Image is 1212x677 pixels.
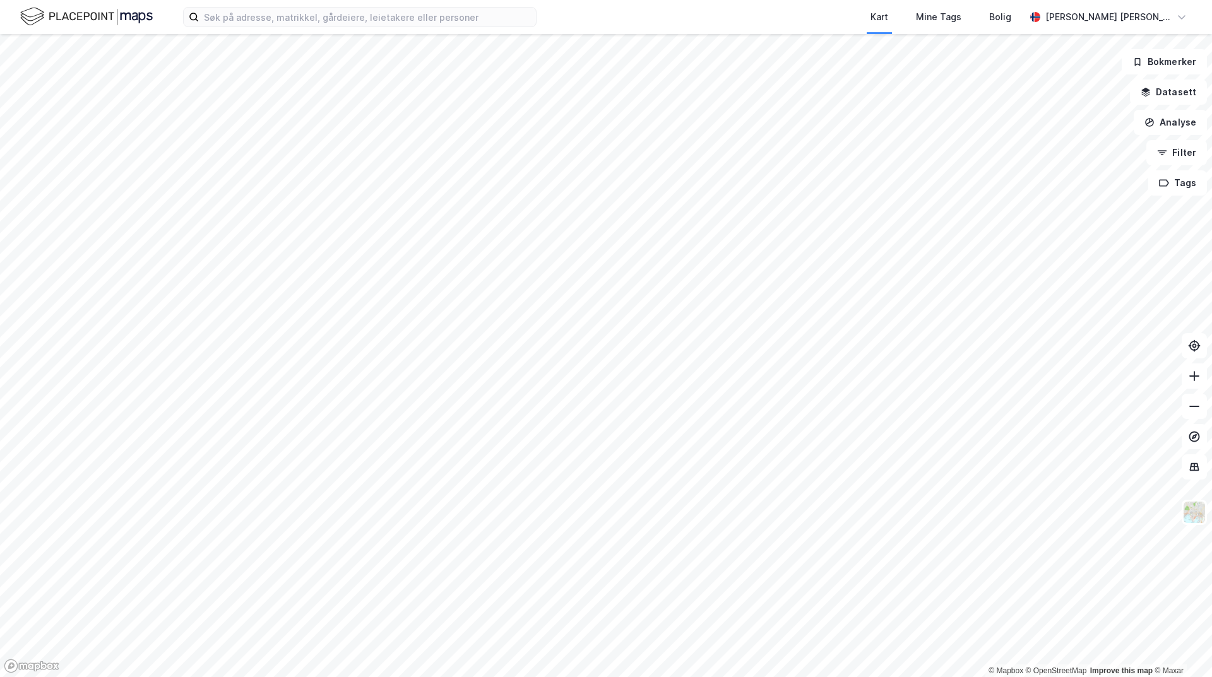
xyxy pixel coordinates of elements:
[1026,666,1087,675] a: OpenStreetMap
[1146,140,1207,165] button: Filter
[1182,500,1206,524] img: Z
[1148,170,1207,196] button: Tags
[989,666,1023,675] a: Mapbox
[1149,616,1212,677] iframe: Chat Widget
[1045,9,1172,25] div: [PERSON_NAME] [PERSON_NAME]
[1122,49,1207,74] button: Bokmerker
[199,8,536,26] input: Søk på adresse, matrikkel, gårdeiere, leietakere eller personer
[1149,616,1212,677] div: Kontrollprogram for chat
[916,9,961,25] div: Mine Tags
[4,659,59,673] a: Mapbox homepage
[1134,110,1207,135] button: Analyse
[870,9,888,25] div: Kart
[20,6,153,28] img: logo.f888ab2527a4732fd821a326f86c7f29.svg
[989,9,1011,25] div: Bolig
[1090,666,1153,675] a: Improve this map
[1130,79,1207,105] button: Datasett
